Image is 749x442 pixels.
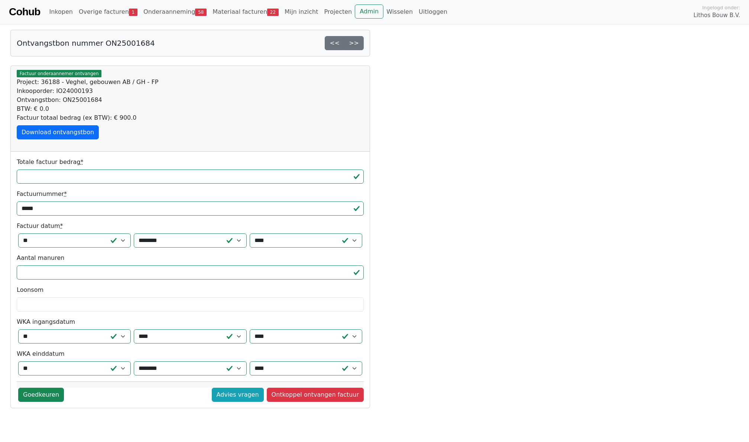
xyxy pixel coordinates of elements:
[282,4,321,19] a: Mijn inzicht
[17,113,364,122] div: Factuur totaal bedrag (ex BTW): € 900.0
[64,190,67,197] abbr: required
[76,4,140,19] a: Overige facturen1
[17,78,364,87] div: Project: 36188 - Veghel, gebouwen AB / GH - FP
[17,285,43,294] label: Loonsom
[17,254,64,262] label: Aantal manuren
[17,158,83,167] label: Totale factuur bedrag
[17,96,364,104] div: Ontvangstbon: ON25001684
[344,36,364,50] a: >>
[9,3,40,21] a: Cohub
[46,4,75,19] a: Inkopen
[17,317,75,326] label: WKA ingangsdatum
[267,388,364,402] a: Ontkoppel ontvangen factuur
[140,4,210,19] a: Onderaanneming58
[694,11,740,20] span: Lithos Bouw B.V.
[17,349,65,358] label: WKA einddatum
[321,4,355,19] a: Projecten
[18,388,64,402] a: Goedkeuren
[195,9,207,16] span: 58
[383,4,416,19] a: Wisselen
[325,36,344,50] a: <<
[702,4,740,11] span: Ingelogd onder:
[60,222,63,229] abbr: required
[17,87,364,96] div: Inkooporder: IO24000193
[267,9,279,16] span: 22
[17,39,155,48] h5: Ontvangstbon nummer ON25001684
[17,70,101,77] span: Factuur onderaannemer ontvangen
[355,4,383,19] a: Admin
[80,158,83,165] abbr: required
[17,104,364,113] div: BTW: € 0.0
[129,9,137,16] span: 1
[416,4,450,19] a: Uitloggen
[17,125,99,139] a: Download ontvangstbon
[210,4,282,19] a: Materiaal facturen22
[17,222,63,230] label: Factuur datum
[17,190,67,199] label: Factuurnummer
[212,388,264,402] a: Advies vragen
